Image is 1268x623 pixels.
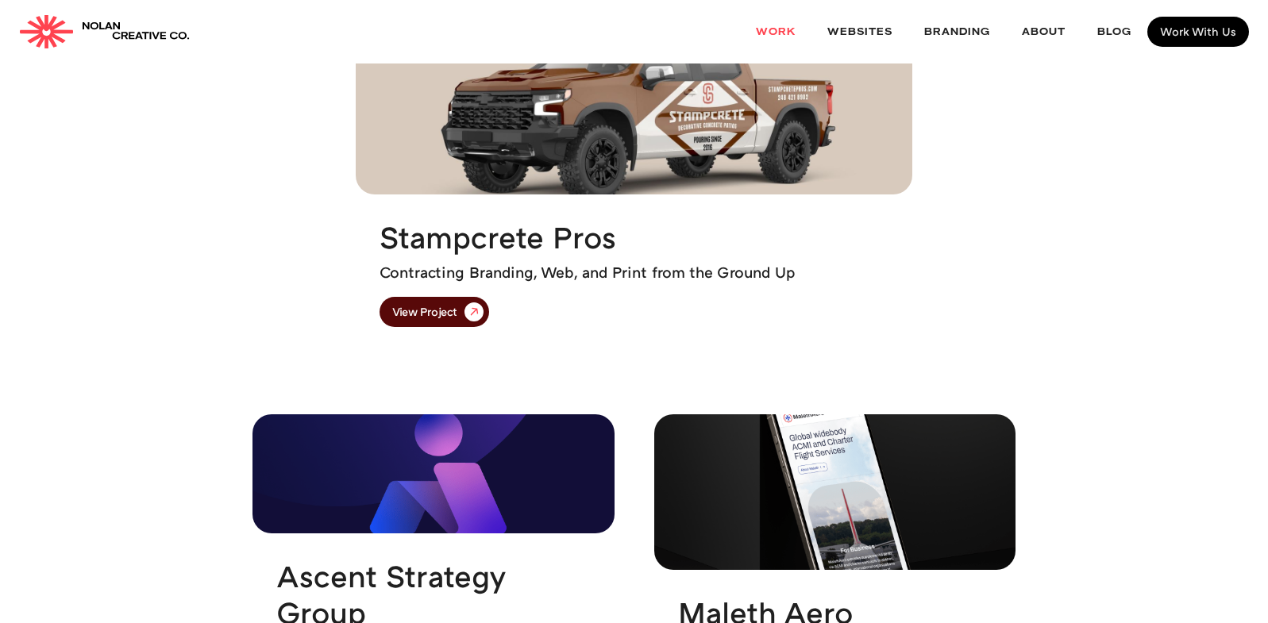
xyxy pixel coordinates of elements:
[1160,26,1236,37] div: Work With Us
[811,11,908,53] a: websites
[392,306,457,317] div: View Project
[740,11,811,53] a: Work
[1147,17,1249,47] a: Work With Us
[19,15,190,48] a: home
[380,218,616,255] h2: Stampcrete Pros
[380,261,796,284] p: Contracting Branding, Web, and Print from the Ground Up
[19,15,74,48] img: Nolan Creative Co.
[380,297,489,327] a: View Project
[1081,11,1147,53] a: Blog
[1006,11,1081,53] a: About
[908,11,1006,53] a: Branding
